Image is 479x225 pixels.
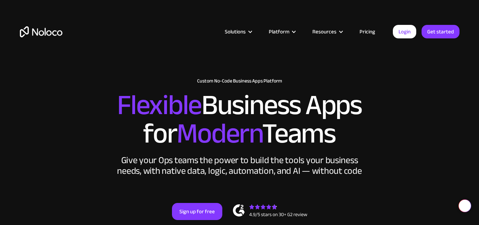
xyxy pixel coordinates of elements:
h1: Custom No-Code Business Apps Platform [20,78,459,84]
div: Resources [312,27,336,36]
div: Platform [260,27,303,36]
a: Get started [422,25,459,38]
div: Solutions [225,27,246,36]
a: Sign up for free [172,203,222,220]
span: Flexible [117,79,201,132]
div: Solutions [216,27,260,36]
span: Modern [177,107,262,160]
h2: Business Apps for Teams [20,91,459,148]
div: Resources [303,27,351,36]
a: Pricing [351,27,384,36]
div: Give your Ops teams the power to build the tools your business needs, with native data, logic, au... [116,155,364,176]
a: home [20,26,62,37]
a: Login [393,25,416,38]
div: Platform [269,27,289,36]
